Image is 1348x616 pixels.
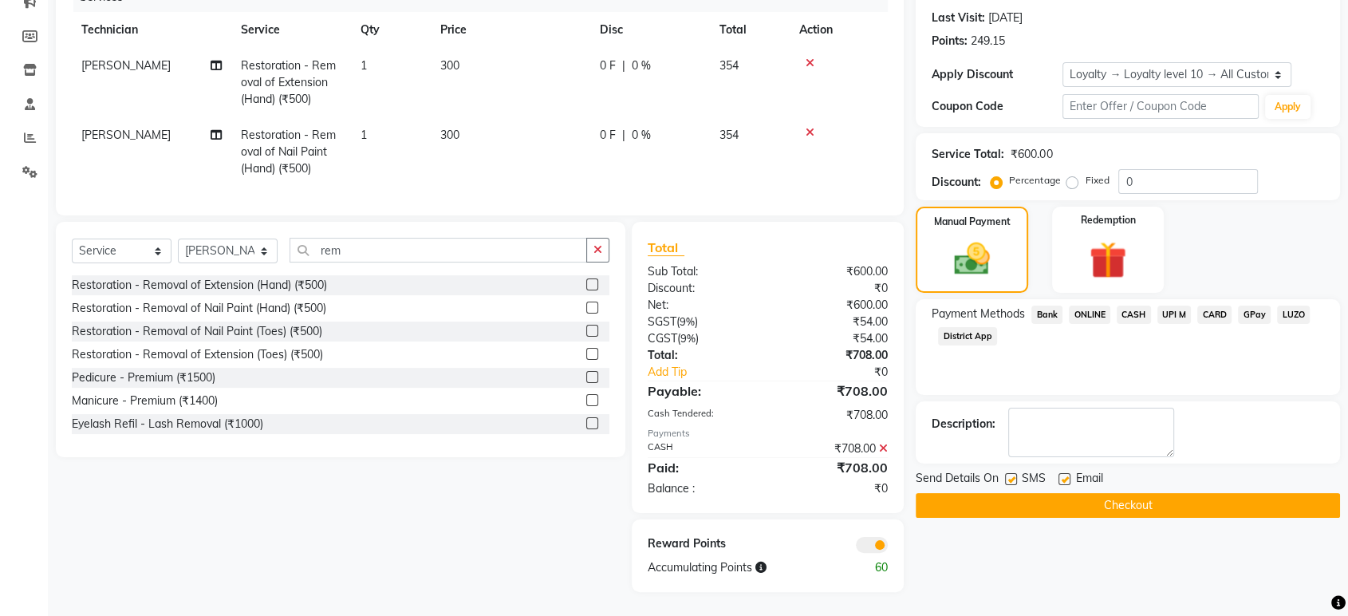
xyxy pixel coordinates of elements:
span: Total [648,239,684,256]
div: ₹708.00 [768,407,901,424]
div: Service Total: [932,146,1004,163]
span: 300 [440,58,459,73]
label: Percentage [1009,173,1060,188]
div: Balance : [636,480,768,497]
th: Action [790,12,888,48]
label: Manual Payment [934,215,1011,229]
span: District App [938,327,997,346]
span: 0 % [632,57,651,74]
div: Discount: [932,174,981,191]
div: ( ) [636,314,768,330]
span: [PERSON_NAME] [81,58,171,73]
div: Points: [932,33,968,49]
span: GPay [1238,306,1271,324]
a: Add Tip [636,364,790,381]
div: Manicure - Premium (₹1400) [72,393,218,409]
div: Total: [636,347,768,364]
span: 1 [361,58,367,73]
div: ₹708.00 [768,440,901,457]
div: Description: [932,416,995,432]
span: Bank [1031,306,1062,324]
div: ₹600.00 [768,263,901,280]
div: ₹600.00 [768,297,901,314]
div: Apply Discount [932,66,1062,83]
div: ₹708.00 [768,347,901,364]
span: 9% [680,315,695,328]
label: Redemption [1080,213,1135,227]
span: CARD [1197,306,1232,324]
img: _gift.svg [1078,237,1137,283]
th: Service [231,12,351,48]
div: Restoration - Removal of Extension (Hand) (₹500) [72,277,327,294]
span: 0 % [632,127,651,144]
span: Restoration - Removal of Extension (Hand) (₹500) [241,58,336,106]
img: _cash.svg [943,239,1000,279]
div: Reward Points [636,535,768,553]
button: Checkout [916,493,1340,518]
button: Apply [1265,95,1311,119]
div: Restoration - Removal of Extension (Toes) (₹500) [72,346,323,363]
div: Restoration - Removal of Nail Paint (Hand) (₹500) [72,300,326,317]
div: Accumulating Points [636,559,834,576]
div: Net: [636,297,768,314]
th: Price [431,12,590,48]
div: ₹54.00 [768,330,901,347]
div: 60 [834,559,900,576]
span: Payment Methods [932,306,1025,322]
span: | [622,127,625,144]
span: ONLINE [1069,306,1110,324]
div: Discount: [636,280,768,297]
span: 0 F [600,127,616,144]
div: Paid: [636,458,768,477]
span: SMS [1022,470,1046,490]
span: CASH [1117,306,1151,324]
div: 249.15 [971,33,1005,49]
th: Disc [590,12,710,48]
input: Search or Scan [290,238,587,263]
span: Email [1075,470,1102,490]
span: CGST [648,331,677,346]
span: 9% [680,332,696,345]
div: Restoration - Removal of Nail Paint (Toes) (₹500) [72,323,322,340]
span: 354 [719,58,739,73]
span: Restoration - Removal of Nail Paint (Hand) (₹500) [241,128,336,176]
span: UPI M [1157,306,1192,324]
span: SGST [648,314,676,329]
div: Payments [648,427,888,440]
div: CASH [636,440,768,457]
div: Payable: [636,381,768,401]
div: ( ) [636,330,768,347]
div: Eyelash Refil - Lash Removal (₹1000) [72,416,263,432]
th: Qty [351,12,431,48]
span: LUZO [1277,306,1310,324]
span: 354 [719,128,739,142]
div: ₹708.00 [768,458,901,477]
span: 300 [440,128,459,142]
span: 0 F [600,57,616,74]
div: Cash Tendered: [636,407,768,424]
span: Send Details On [916,470,999,490]
th: Total [710,12,790,48]
th: Technician [72,12,231,48]
div: Last Visit: [932,10,985,26]
div: Pedicure - Premium (₹1500) [72,369,215,386]
div: ₹0 [768,480,901,497]
span: [PERSON_NAME] [81,128,171,142]
div: Coupon Code [932,98,1062,115]
div: Sub Total: [636,263,768,280]
div: ₹54.00 [768,314,901,330]
span: 1 [361,128,367,142]
div: ₹708.00 [768,381,901,401]
label: Fixed [1085,173,1109,188]
div: ₹0 [790,364,900,381]
span: | [622,57,625,74]
div: ₹0 [768,280,901,297]
div: ₹600.00 [1011,146,1052,163]
input: Enter Offer / Coupon Code [1062,94,1259,119]
div: [DATE] [988,10,1023,26]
